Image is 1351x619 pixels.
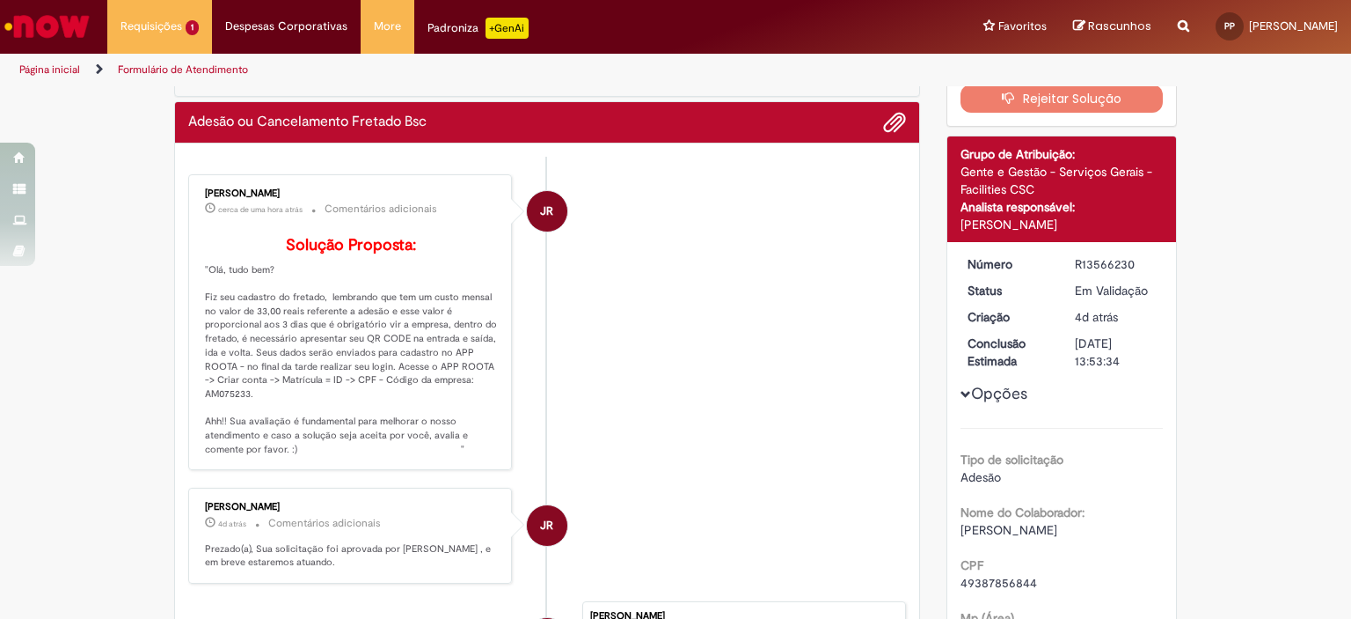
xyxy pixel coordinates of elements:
time: 25/09/2025 13:53:34 [218,519,246,529]
p: Prezado(a), Sua solicitação foi aprovada por [PERSON_NAME] , e em breve estaremos atuando. [205,542,498,570]
div: [DATE] 13:53:34 [1075,335,1157,370]
dt: Conclusão Estimada [954,335,1063,370]
div: Em Validação [1075,282,1157,299]
span: More [374,18,401,35]
button: Adicionar anexos [883,111,906,134]
b: Nome do Colaborador: [960,505,1084,520]
img: ServiceNow [2,9,92,44]
span: 4d atrás [218,519,246,529]
span: Requisições [120,18,182,35]
a: Formulário de Atendimento [118,63,248,77]
div: Analista responsável: [960,198,1164,216]
span: 4d atrás [1075,309,1118,325]
span: Adesão [960,469,1001,485]
span: Favoritos [998,18,1047,35]
span: JR [540,190,553,232]
div: 25/09/2025 11:43:31 [1075,308,1157,326]
dt: Status [954,282,1063,299]
b: Tipo de solicitação [960,452,1063,468]
a: Rascunhos [1073,18,1151,35]
time: 25/09/2025 11:43:31 [1075,309,1118,325]
div: [PERSON_NAME] [205,502,498,512]
span: 49387856844 [960,575,1037,591]
span: JR [540,505,553,547]
button: Rejeitar Solução [960,85,1164,113]
span: Rascunhos [1088,18,1151,34]
span: [PERSON_NAME] [960,522,1057,538]
p: "Olá, tudo bem? Fiz seu cadastro do fretado, lembrando que tem um custo mensal no valor de 33,00 ... [205,237,498,457]
p: +GenAi [486,18,529,39]
div: Gente e Gestão - Serviços Gerais - Facilities CSC [960,163,1164,198]
span: PP [1224,20,1235,32]
div: Padroniza [427,18,529,39]
h2: Adesão ou Cancelamento Fretado Bsc Histórico de tíquete [188,114,427,130]
div: Grupo de Atribuição: [960,145,1164,163]
dt: Número [954,255,1063,273]
div: [PERSON_NAME] [960,216,1164,233]
b: CPF [960,557,983,573]
div: Jhully Rodrigues [527,191,567,232]
div: Jhully Rodrigues [527,505,567,546]
b: Solução Proposta: [286,235,416,255]
div: [PERSON_NAME] [205,188,498,199]
ul: Trilhas de página [13,54,887,86]
small: Comentários adicionais [325,202,437,217]
small: Comentários adicionais [268,516,381,531]
span: 1 [186,20,199,35]
span: cerca de uma hora atrás [218,204,303,215]
span: [PERSON_NAME] [1249,18,1338,33]
span: Despesas Corporativas [225,18,347,35]
a: Página inicial [19,63,80,77]
div: R13566230 [1075,255,1157,273]
dt: Criação [954,308,1063,326]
